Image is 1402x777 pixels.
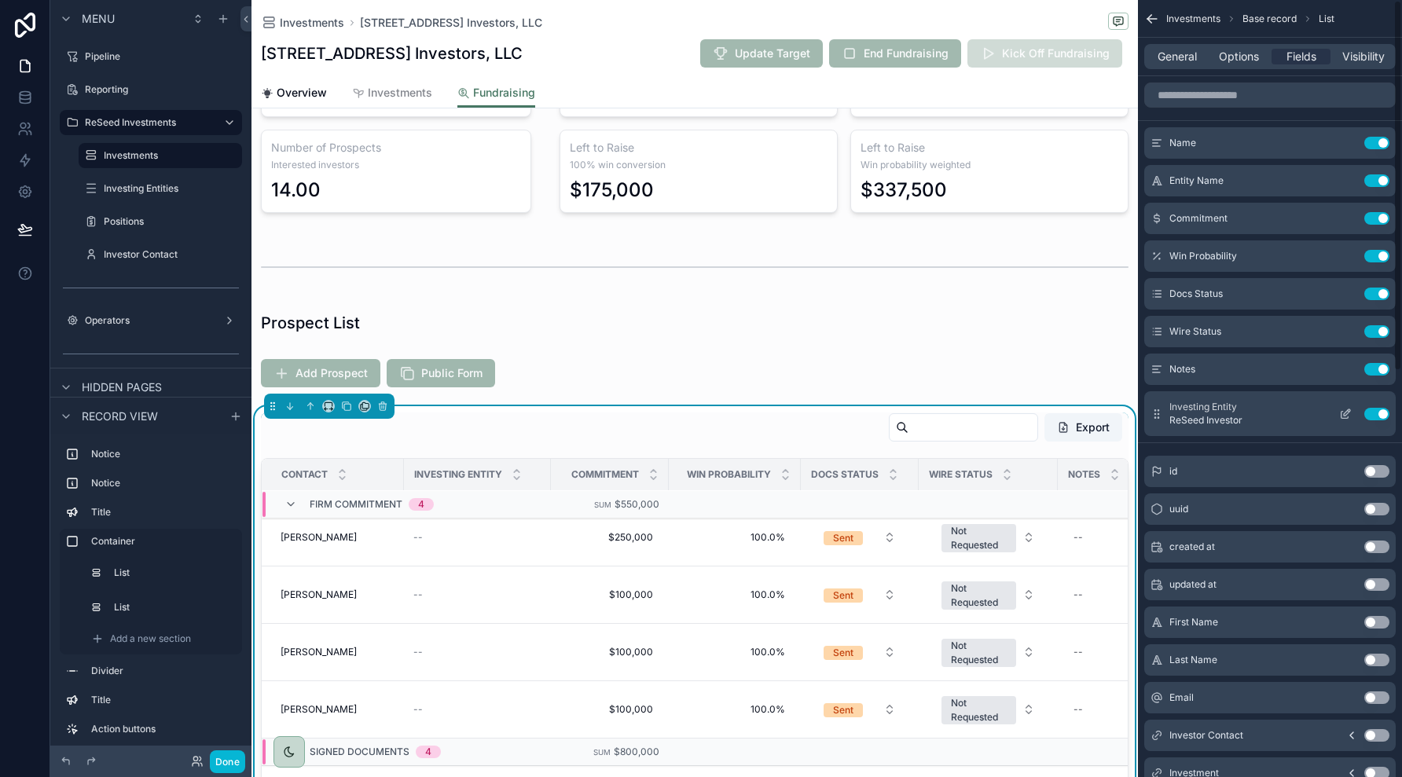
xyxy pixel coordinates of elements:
[1158,49,1197,64] span: General
[1242,13,1297,25] span: Base record
[1319,13,1334,25] span: List
[929,688,1048,731] button: Select Button
[413,703,541,716] a: --
[281,531,357,544] span: [PERSON_NAME]
[1169,465,1177,478] span: id
[281,703,395,716] a: [PERSON_NAME]
[684,588,785,601] span: 100.0%
[1169,503,1188,515] span: uuid
[413,588,541,601] a: --
[413,531,423,544] span: --
[1169,212,1228,225] span: Commitment
[928,687,1048,731] a: Select Button
[414,468,502,481] span: Investing Entity
[684,646,785,658] span: 100.0%
[810,522,909,552] a: Select Button
[567,588,653,601] span: $100,000
[951,581,1007,610] div: Not Requested
[413,646,423,658] span: --
[60,308,242,333] a: Operators
[1169,578,1217,591] span: updated at
[1169,174,1224,187] span: Entity Name
[91,506,236,519] label: Title
[678,525,791,550] a: 100.0%
[1074,703,1083,716] div: --
[82,379,162,395] span: Hidden pages
[457,79,535,108] a: Fundraising
[1169,137,1196,149] span: Name
[91,477,236,489] label: Notice
[418,498,424,511] div: 4
[104,182,239,195] label: Investing Entities
[79,209,242,234] a: Positions
[810,580,909,610] a: Select Button
[104,149,233,162] label: Investments
[281,703,357,716] span: [PERSON_NAME]
[811,695,908,724] button: Select Button
[1074,588,1083,601] div: --
[413,531,541,544] a: --
[1342,49,1385,64] span: Visibility
[811,468,879,481] span: Docs Status
[811,523,908,552] button: Select Button
[1169,401,1242,413] span: Investing Entity
[281,531,395,544] a: [PERSON_NAME]
[811,581,908,609] button: Select Button
[82,11,115,27] span: Menu
[114,601,233,614] label: List
[281,646,395,658] a: [PERSON_NAME]
[281,588,395,601] a: [PERSON_NAME]
[85,116,211,129] label: ReSeed Investments
[413,646,541,658] a: --
[810,637,909,667] a: Select Button
[928,630,1048,674] a: Select Button
[929,631,1048,673] button: Select Button
[929,574,1048,616] button: Select Button
[281,468,328,481] span: Contact
[929,468,993,481] span: Wire Status
[1219,49,1259,64] span: Options
[91,535,236,548] label: Container
[810,695,909,724] a: Select Button
[594,500,611,508] small: Sum
[678,582,791,607] a: 100.0%
[951,696,1007,724] div: Not Requested
[833,588,853,603] div: Sent
[280,15,344,31] span: Investments
[560,697,659,722] a: $100,000
[281,588,357,601] span: [PERSON_NAME]
[360,15,542,31] a: [STREET_ADDRESS] Investors, LLC
[310,746,409,758] span: Signed Documents
[114,566,233,579] label: List
[1067,640,1173,665] a: --
[79,143,242,168] a: Investments
[261,42,523,64] h1: [STREET_ADDRESS] Investors, LLC
[352,79,432,110] a: Investments
[928,573,1048,617] a: Select Button
[91,694,236,706] label: Title
[1169,654,1217,666] span: Last Name
[79,242,242,267] a: Investor Contact
[833,703,853,717] div: Sent
[85,314,217,327] label: Operators
[560,640,659,665] a: $100,000
[1166,13,1220,25] span: Investments
[1169,363,1195,376] span: Notes
[811,638,908,666] button: Select Button
[91,723,236,735] label: Action buttons
[413,588,423,601] span: --
[1169,414,1242,427] span: ReSeed Investor
[560,525,659,550] a: $250,000
[614,746,659,757] span: $800,000
[85,83,239,96] label: Reporting
[684,531,785,544] span: 100.0%
[1169,616,1218,629] span: First Name
[1169,541,1215,553] span: created at
[1074,531,1083,544] div: --
[615,497,659,509] span: $550,000
[571,468,639,481] span: Commitment
[951,639,1007,667] div: Not Requested
[413,703,423,716] span: --
[567,531,653,544] span: $250,000
[261,79,327,110] a: Overview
